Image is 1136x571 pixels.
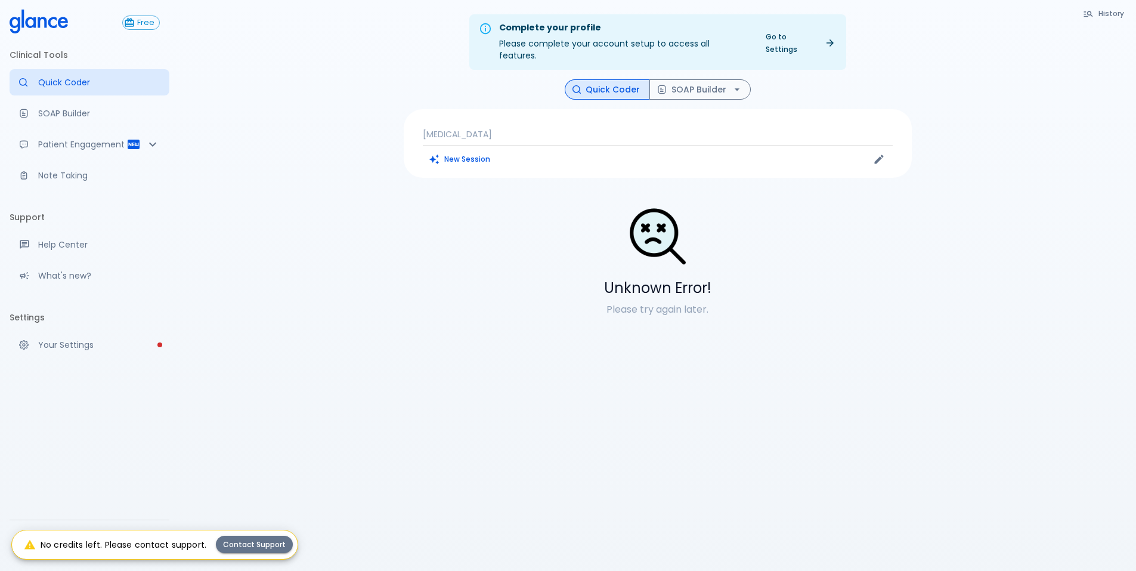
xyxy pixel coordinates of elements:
[38,107,160,119] p: SOAP Builder
[10,131,169,158] div: Patient Reports & Referrals
[10,232,169,258] a: Get help from our support team
[122,16,169,30] a: Click to view or change your subscription
[404,303,912,317] p: Please try again later.
[38,339,160,351] p: Your Settings
[10,203,169,232] li: Support
[38,270,160,282] p: What's new?
[132,18,159,27] span: Free
[499,18,749,66] div: Please complete your account setup to access all features.
[649,79,751,100] button: SOAP Builder
[759,28,841,58] a: Go to Settings
[10,303,169,332] li: Settings
[38,169,160,181] p: Note Taking
[499,21,749,35] div: Complete your profile
[38,76,160,88] p: Quick Coder
[870,150,888,168] button: Edit
[10,332,169,358] a: Please complete account setup
[404,279,912,298] h5: Unknown Error!
[38,239,160,251] p: Help Center
[38,138,126,150] p: Patient Engagement
[628,206,688,266] img: Search Not Found
[423,150,497,168] button: Clears all inputs and results.
[10,41,169,69] li: Clinical Tools
[10,69,169,95] a: Moramiz: Find ICD10AM codes instantly
[122,16,160,30] button: Free
[10,100,169,126] a: Docugen: Compose a clinical documentation in seconds
[1077,5,1131,22] button: History
[10,162,169,189] a: Advanced note-taking
[565,79,650,100] button: Quick Coder
[24,534,206,555] div: No credits left. Please contact support.
[423,128,893,140] p: [MEDICAL_DATA]
[10,263,169,289] div: Recent updates and feature releases
[216,536,293,553] button: Contact Support
[10,525,169,566] div: A JG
